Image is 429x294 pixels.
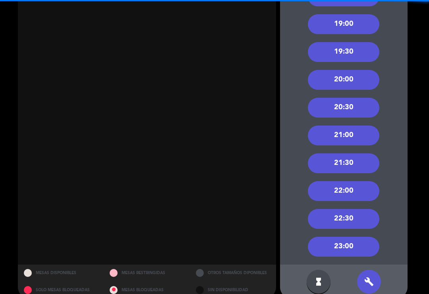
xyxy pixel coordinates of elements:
div: 19:30 [308,42,379,62]
div: 20:00 [308,70,379,90]
div: MESAS DISPONIBLES [18,265,104,282]
div: 22:30 [308,209,379,229]
div: OTROS TAMAÑOS DIPONIBLES [190,265,276,282]
div: 20:30 [308,98,379,118]
div: 22:00 [308,181,379,201]
div: 21:00 [308,126,379,145]
div: MESAS RESTRINGIDAS [104,265,190,282]
i: build [364,277,374,286]
div: 19:00 [308,14,379,34]
div: 23:00 [308,237,379,257]
i: hourglass_full [314,277,323,286]
div: 21:30 [308,153,379,173]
